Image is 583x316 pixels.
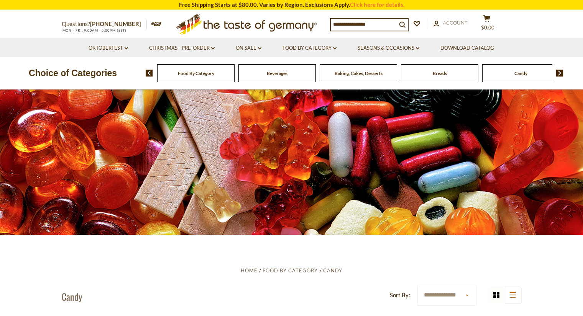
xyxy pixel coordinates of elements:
a: Candy [514,70,527,76]
a: Beverages [267,70,287,76]
img: previous arrow [146,70,153,77]
p: Questions? [62,19,147,29]
a: [PHONE_NUMBER] [90,20,141,27]
button: $0.00 [476,15,499,34]
a: Candy [323,267,342,274]
a: Breads [433,70,447,76]
img: next arrow [556,70,563,77]
span: Account [443,20,468,26]
a: Account [434,19,468,27]
a: Food By Category [282,44,337,52]
a: Baking, Cakes, Desserts [335,70,383,76]
a: Seasons & Occasions [358,44,419,52]
a: Download Catalog [440,44,494,52]
h1: Candy [62,291,82,302]
a: Click here for details. [350,1,404,8]
a: Food By Category [263,267,318,274]
a: Home [241,267,258,274]
a: Food By Category [178,70,214,76]
a: Christmas - PRE-ORDER [149,44,215,52]
span: $0.00 [481,24,494,31]
span: MON - FRI, 9:00AM - 5:00PM (EST) [62,28,127,33]
a: On Sale [236,44,261,52]
label: Sort By: [390,290,410,300]
a: Oktoberfest [89,44,128,52]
